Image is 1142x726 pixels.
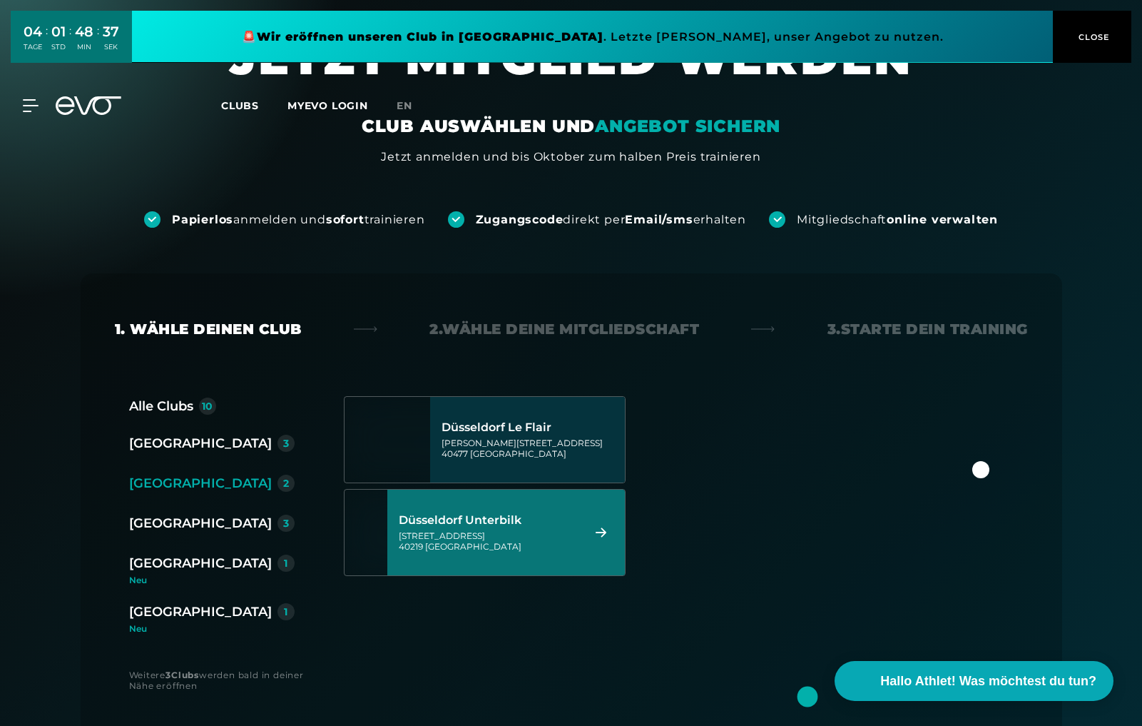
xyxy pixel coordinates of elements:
span: en [397,99,412,112]
div: [GEOGRAPHIC_DATA] [129,473,272,493]
div: 01 [51,21,66,42]
div: [GEOGRAPHIC_DATA] [129,553,272,573]
div: 3. Starte dein Training [827,319,1028,339]
div: : [46,23,48,61]
a: MYEVO LOGIN [287,99,368,112]
div: 2. Wähle deine Mitgliedschaft [429,319,699,339]
strong: Clubs [171,670,199,680]
div: TAGE [24,42,42,52]
div: [PERSON_NAME][STREET_ADDRESS] 40477 [GEOGRAPHIC_DATA] [442,438,621,459]
a: en [397,98,429,114]
div: Mitgliedschaft [797,212,998,228]
div: [GEOGRAPHIC_DATA] [129,433,272,453]
div: 10 [202,401,213,411]
div: Weitere werden bald in deiner Nähe eröffnen [129,670,315,691]
div: 1. Wähle deinen Club [115,319,302,339]
div: 48 [75,21,93,42]
div: anmelden und trainieren [172,212,425,228]
strong: online verwalten [887,213,998,226]
div: 2 [283,478,289,488]
div: Alle Clubs [129,396,193,416]
strong: 3 [165,670,171,680]
a: Clubs [221,99,287,112]
div: MIN [75,42,93,52]
div: 1 [284,607,287,617]
button: CLOSE [1053,11,1131,63]
span: CLOSE [1075,31,1110,44]
strong: sofort [326,213,364,226]
div: : [97,23,99,61]
div: 3 [283,438,289,448]
div: 3 [283,518,289,528]
div: : [69,23,71,61]
div: STD [51,42,66,52]
strong: Email/sms [625,213,693,226]
span: Clubs [221,99,259,112]
div: 37 [103,21,119,42]
div: Jetzt anmelden und bis Oktober zum halben Preis trainieren [381,148,760,166]
div: Düsseldorf Unterbilk [399,513,578,528]
div: Neu [129,625,295,633]
strong: Papierlos [172,213,233,226]
div: [GEOGRAPHIC_DATA] [129,513,272,533]
button: Hallo Athlet! Was möchtest du tun? [835,661,1113,701]
strong: Zugangscode [476,213,564,226]
span: Hallo Athlet! Was möchtest du tun? [880,672,1096,691]
div: Neu [129,576,306,585]
div: [STREET_ADDRESS] 40219 [GEOGRAPHIC_DATA] [399,530,578,552]
div: SEK [103,42,119,52]
div: [GEOGRAPHIC_DATA] [129,602,272,622]
div: 1 [284,558,287,568]
div: Düsseldorf Le Flair [442,420,621,435]
div: 04 [24,21,42,42]
div: direkt per erhalten [476,212,746,228]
